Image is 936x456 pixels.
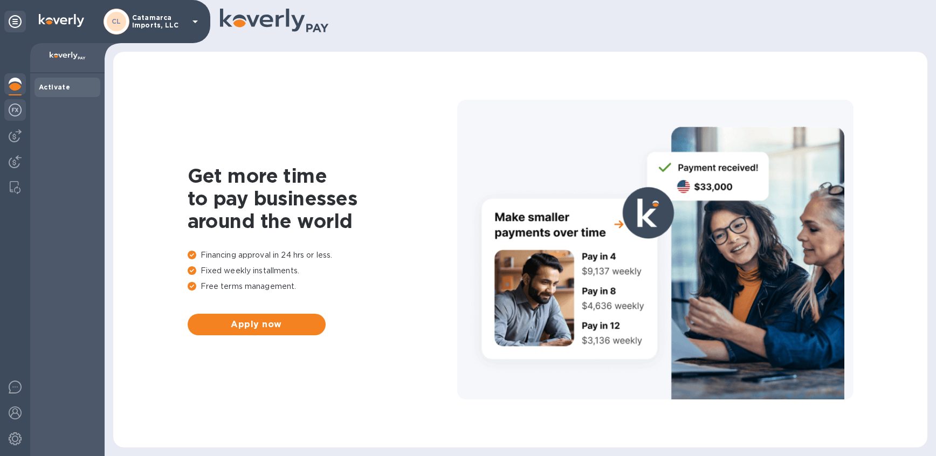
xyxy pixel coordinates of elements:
[9,103,22,116] img: Foreign exchange
[132,14,186,29] p: Catamarca Imports, LLC
[39,83,70,91] b: Activate
[4,11,26,32] div: Unpin categories
[188,265,457,277] p: Fixed weekly installments.
[188,164,457,232] h1: Get more time to pay businesses around the world
[188,314,326,335] button: Apply now
[188,250,457,261] p: Financing approval in 24 hrs or less.
[196,318,317,331] span: Apply now
[188,281,457,292] p: Free terms management.
[39,14,84,27] img: Logo
[112,17,121,25] b: CL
